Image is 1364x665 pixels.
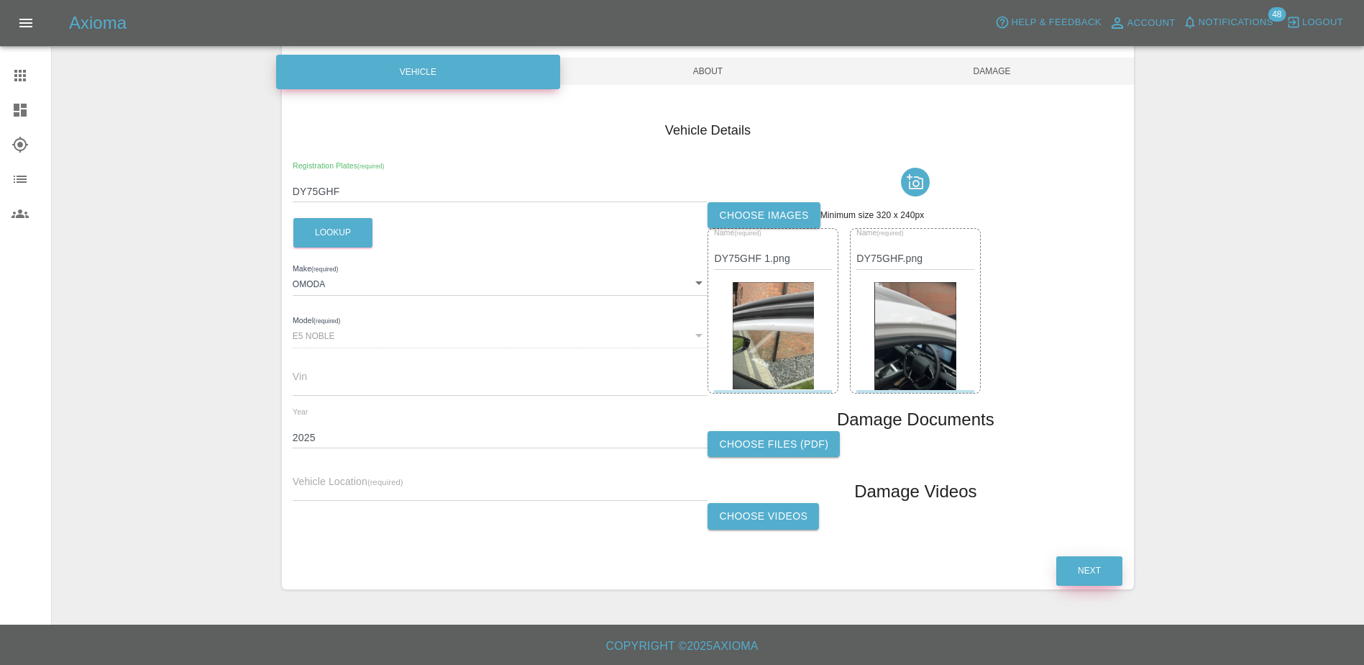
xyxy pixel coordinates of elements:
h5: Axioma [69,12,127,35]
span: Vehicle Location [293,476,403,487]
button: Next [1056,556,1122,586]
span: Registration Plates [293,161,384,170]
h1: Damage Videos [854,480,976,503]
label: Choose Videos [708,503,819,530]
small: (required) [367,478,403,487]
span: Vin [293,371,307,382]
button: Logout [1283,12,1347,34]
span: Name [714,229,761,237]
button: Help & Feedback [992,12,1104,34]
span: About [566,58,850,85]
span: Minimum size 320 x 240px [820,210,925,220]
span: Year [293,407,308,416]
label: Choose images [708,202,820,229]
small: (required) [311,266,338,272]
label: Model [293,315,340,327]
span: Account [1127,15,1176,32]
label: Make [293,263,338,275]
small: (required) [735,230,761,237]
small: (required) [357,163,384,169]
h1: Damage Documents [837,408,994,431]
button: Notifications [1179,12,1277,34]
div: E5 NOBLE [293,322,708,348]
span: 48 [1268,7,1286,22]
h6: Copyright © 2025 Axioma [12,636,1352,656]
h4: Vehicle Details [293,121,1123,140]
span: Name [856,229,904,237]
a: Account [1105,12,1179,35]
span: Logout [1302,14,1343,31]
span: Help & Feedback [1011,14,1101,31]
button: Lookup [293,218,372,248]
span: Damage [850,58,1134,85]
span: Notifications [1199,14,1273,31]
small: (required) [313,318,340,325]
small: (required) [877,230,904,237]
label: Choose files (pdf) [708,431,840,458]
div: Vehicle [276,55,560,89]
div: OMODA [293,270,708,296]
button: Open drawer [9,6,43,40]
